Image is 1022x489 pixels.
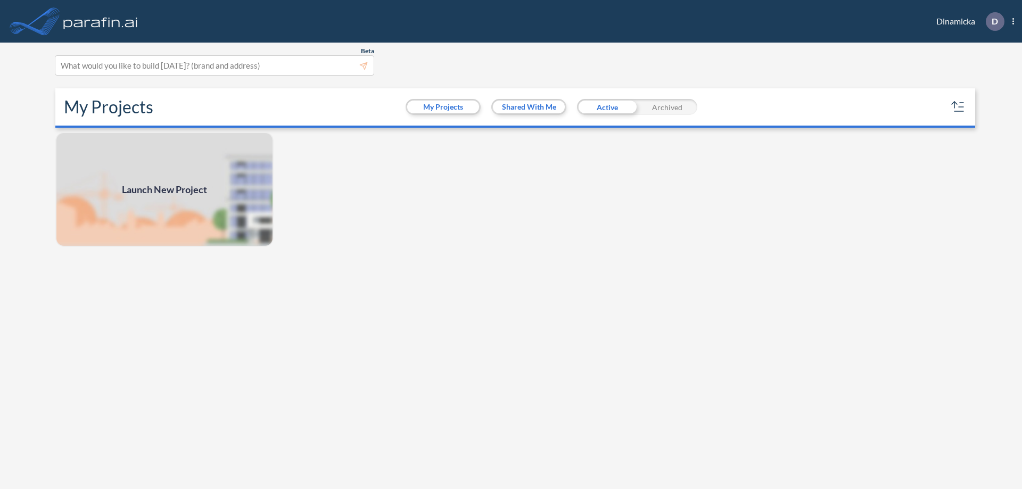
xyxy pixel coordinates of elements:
[64,97,153,117] h2: My Projects
[950,98,967,115] button: sort
[61,11,140,32] img: logo
[55,132,274,247] img: add
[920,12,1014,31] div: Dinamicka
[55,132,274,247] a: Launch New Project
[122,183,207,197] span: Launch New Project
[577,99,637,115] div: Active
[361,47,374,55] span: Beta
[637,99,697,115] div: Archived
[992,16,998,26] p: D
[493,101,565,113] button: Shared With Me
[407,101,479,113] button: My Projects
